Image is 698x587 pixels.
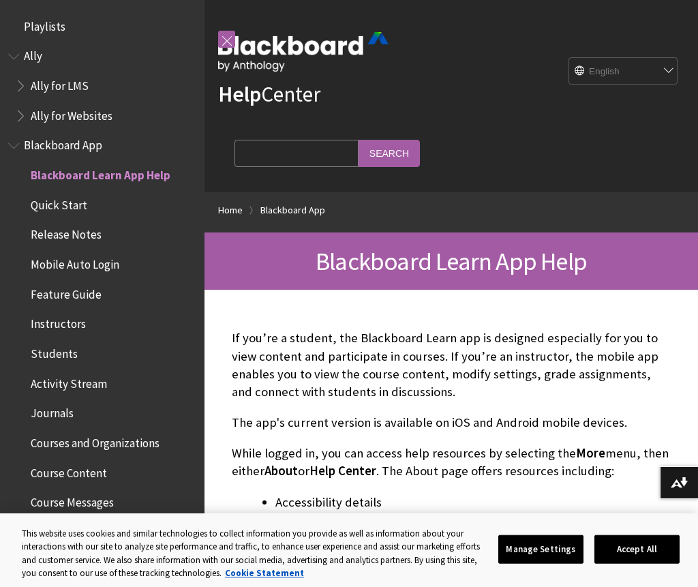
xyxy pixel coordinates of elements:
span: Activity Stream [31,372,107,391]
span: More [576,445,605,461]
nav: Book outline for Anthology Ally Help [8,45,196,127]
span: Blackboard Learn App Help [31,164,170,182]
p: If you’re a student, the Blackboard Learn app is designed especially for you to view content and ... [232,329,671,401]
a: HelpCenter [218,80,320,108]
p: While logged in, you can access help resources by selecting the menu, then either or . The About ... [232,445,671,480]
strong: Help [218,80,261,108]
span: Mobile Auto Login [31,253,119,271]
span: Instructors [31,313,86,331]
nav: Book outline for Playlists [8,15,196,38]
span: Ally for Websites [31,104,112,123]
span: Journals [31,402,74,421]
input: Search [359,140,420,166]
a: Blackboard App [260,202,325,219]
span: Release Notes [31,224,102,242]
span: Course Messages [31,492,114,510]
li: Accessibility details [275,493,671,512]
span: Ally for LMS [31,74,89,93]
span: Blackboard App [24,134,102,153]
span: Course Content [31,462,107,480]
a: More information about your privacy, opens in a new tab [225,567,304,579]
span: Playlists [24,15,65,33]
span: Students [31,342,78,361]
span: Ally [24,45,42,63]
p: The app's current version is available on iOS and Android mobile devices. [232,414,671,432]
button: Accept All [594,535,680,564]
span: Blackboard Learn App Help [316,245,587,277]
span: Help Center [309,463,376,479]
button: Manage Settings [498,535,583,564]
a: Home [218,202,243,219]
div: This website uses cookies and similar technologies to collect information you provide as well as ... [22,527,489,580]
span: Quick Start [31,194,87,212]
span: About [264,463,298,479]
img: Blackboard by Anthology [218,32,389,72]
select: Site Language Selector [569,58,678,85]
span: Feature Guide [31,283,102,301]
span: Courses and Organizations [31,432,160,450]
